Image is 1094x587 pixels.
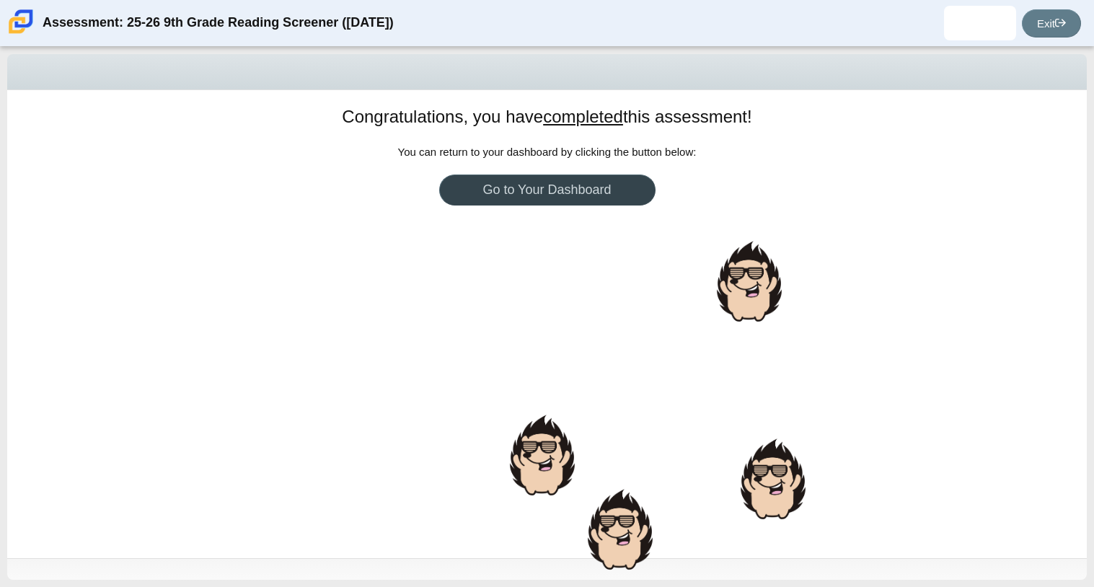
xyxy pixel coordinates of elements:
[43,6,394,40] div: Assessment: 25-26 9th Grade Reading Screener ([DATE])
[342,105,751,129] h1: Congratulations, you have this assessment!
[6,6,36,37] img: Carmen School of Science & Technology
[543,107,623,126] u: completed
[6,27,36,39] a: Carmen School of Science & Technology
[969,12,992,35] img: isabella.sanchez.zk40GW
[439,175,656,206] a: Go to Your Dashboard
[1022,9,1081,37] a: Exit
[398,146,697,158] span: You can return to your dashboard by clicking the button below:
